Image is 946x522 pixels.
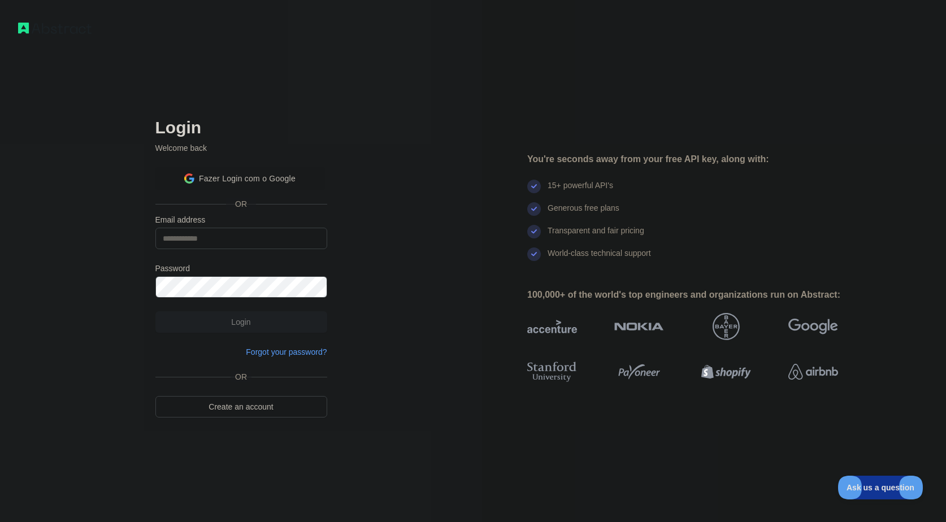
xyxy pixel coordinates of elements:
img: accenture [527,313,577,340]
img: airbnb [788,359,838,384]
img: nokia [614,313,664,340]
span: Fazer Login com o Google [199,173,296,185]
div: 15+ powerful API's [548,180,613,202]
iframe: Toggle Customer Support [838,476,923,499]
a: Create an account [155,396,327,417]
a: Forgot your password? [246,347,327,356]
div: You're seconds away from your free API key, along with: [527,153,874,166]
button: Login [155,311,327,333]
img: check mark [527,180,541,193]
img: check mark [527,225,541,238]
h2: Login [155,118,327,138]
img: shopify [701,359,751,384]
div: Generous free plans [548,202,619,225]
div: 100,000+ of the world's top engineers and organizations run on Abstract: [527,288,874,302]
p: Welcome back [155,142,327,154]
span: OR [231,371,251,382]
div: Fazer Login com o Google [155,167,325,190]
img: check mark [527,202,541,216]
img: bayer [713,313,740,340]
div: World-class technical support [548,247,651,270]
div: Transparent and fair pricing [548,225,644,247]
label: Password [155,263,327,274]
img: Workflow [18,23,92,34]
img: stanford university [527,359,577,384]
img: check mark [527,247,541,261]
img: payoneer [614,359,664,384]
label: Email address [155,214,327,225]
span: OR [226,198,256,210]
img: google [788,313,838,340]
